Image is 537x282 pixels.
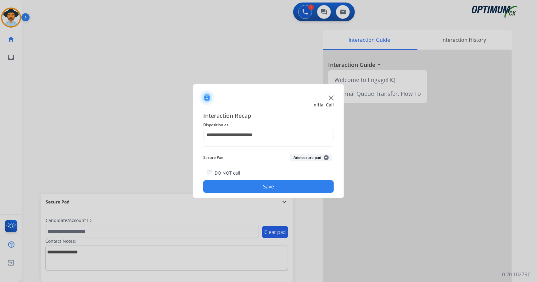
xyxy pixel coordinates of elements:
label: DO NOT call [215,170,240,176]
span: Interaction Recap [203,111,334,121]
button: Save [203,180,334,193]
span: Initial Call [312,102,334,108]
span: + [324,155,329,160]
button: Add secure pad+ [290,154,333,161]
img: contact-recap-line.svg [203,146,334,147]
span: Disposition as [203,121,334,129]
p: 0.20.1027RC [502,271,531,278]
span: Secure Pad [203,154,223,161]
img: contactIcon [199,90,215,105]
